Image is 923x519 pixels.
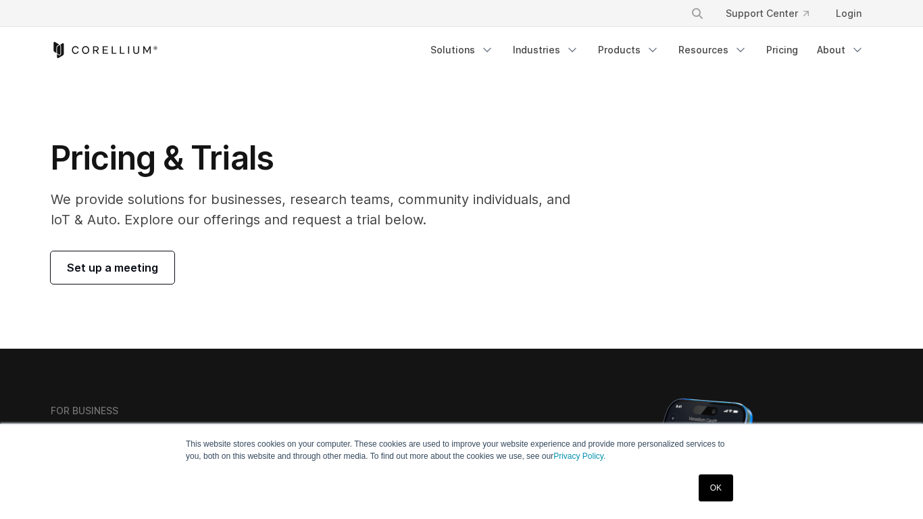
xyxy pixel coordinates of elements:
[553,451,605,461] a: Privacy Policy.
[51,189,589,230] p: We provide solutions for businesses, research teams, community individuals, and IoT & Auto. Explo...
[699,474,733,501] a: OK
[422,38,502,62] a: Solutions
[758,38,806,62] a: Pricing
[51,405,118,417] h6: FOR BUSINESS
[825,1,872,26] a: Login
[51,251,174,284] a: Set up a meeting
[51,42,158,58] a: Corellium Home
[422,38,872,62] div: Navigation Menu
[590,38,668,62] a: Products
[685,1,709,26] button: Search
[186,438,737,462] p: This website stores cookies on your computer. These cookies are used to improve your website expe...
[505,38,587,62] a: Industries
[51,138,589,178] h1: Pricing & Trials
[67,259,158,276] span: Set up a meeting
[715,1,820,26] a: Support Center
[674,1,872,26] div: Navigation Menu
[670,38,755,62] a: Resources
[809,38,872,62] a: About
